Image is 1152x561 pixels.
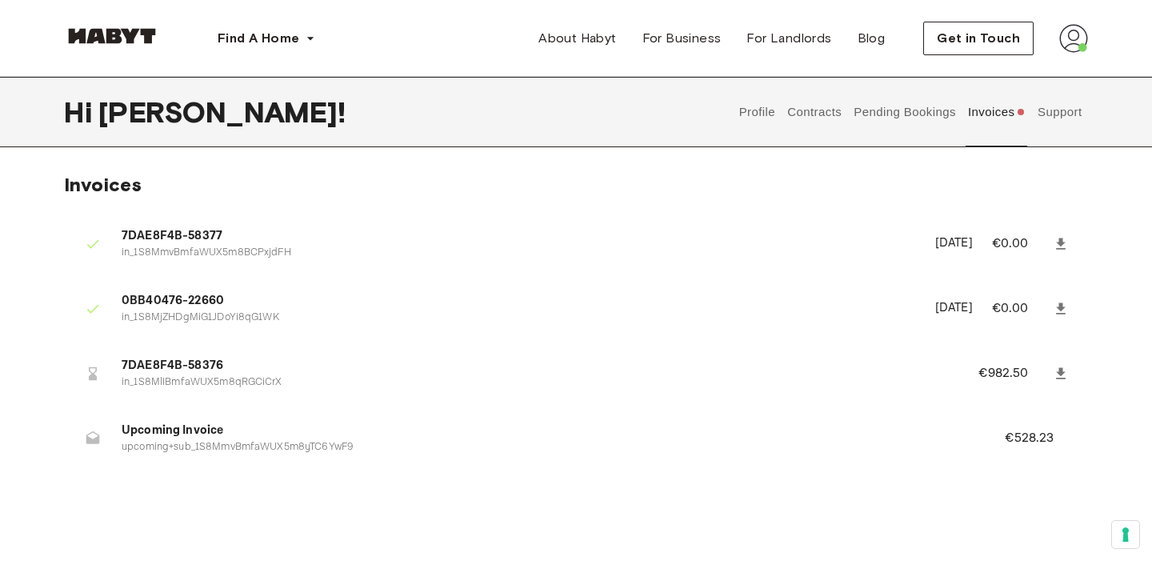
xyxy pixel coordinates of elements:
[786,77,844,147] button: Contracts
[852,77,958,147] button: Pending Bookings
[122,311,916,326] p: in_1S8MjZHDgMiG1JDoYi8qG1WK
[642,29,722,48] span: For Business
[923,22,1034,55] button: Get in Touch
[734,22,844,54] a: For Landlords
[122,292,916,311] span: 0BB40476-22660
[992,234,1050,254] p: €0.00
[218,29,299,48] span: Find A Home
[858,29,886,48] span: Blog
[845,22,898,54] a: Blog
[630,22,734,54] a: For Business
[122,422,966,440] span: Upcoming Invoice
[1112,521,1139,548] button: Your consent preferences for tracking technologies
[526,22,629,54] a: About Habyt
[64,95,98,129] span: Hi
[122,375,940,391] p: in_1S8MlIBmfaWUX5m8qRGCiCrX
[98,95,346,129] span: [PERSON_NAME] !
[122,357,940,375] span: 7DAE8F4B-58376
[1005,429,1075,448] p: €528.23
[992,299,1050,319] p: €0.00
[746,29,831,48] span: For Landlords
[978,364,1050,383] p: €982.50
[737,77,778,147] button: Profile
[538,29,616,48] span: About Habyt
[935,299,973,318] p: [DATE]
[1059,24,1088,53] img: avatar
[122,440,966,455] p: upcoming+sub_1S8MmvBmfaWUX5m8yTC6YwF9
[1035,77,1084,147] button: Support
[935,234,973,253] p: [DATE]
[122,246,916,261] p: in_1S8MmvBmfaWUX5m8BCPxjdFH
[205,22,328,54] button: Find A Home
[966,77,1027,147] button: Invoices
[122,227,916,246] span: 7DAE8F4B-58377
[937,29,1020,48] span: Get in Touch
[64,173,142,196] span: Invoices
[64,28,160,44] img: Habyt
[733,77,1088,147] div: user profile tabs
